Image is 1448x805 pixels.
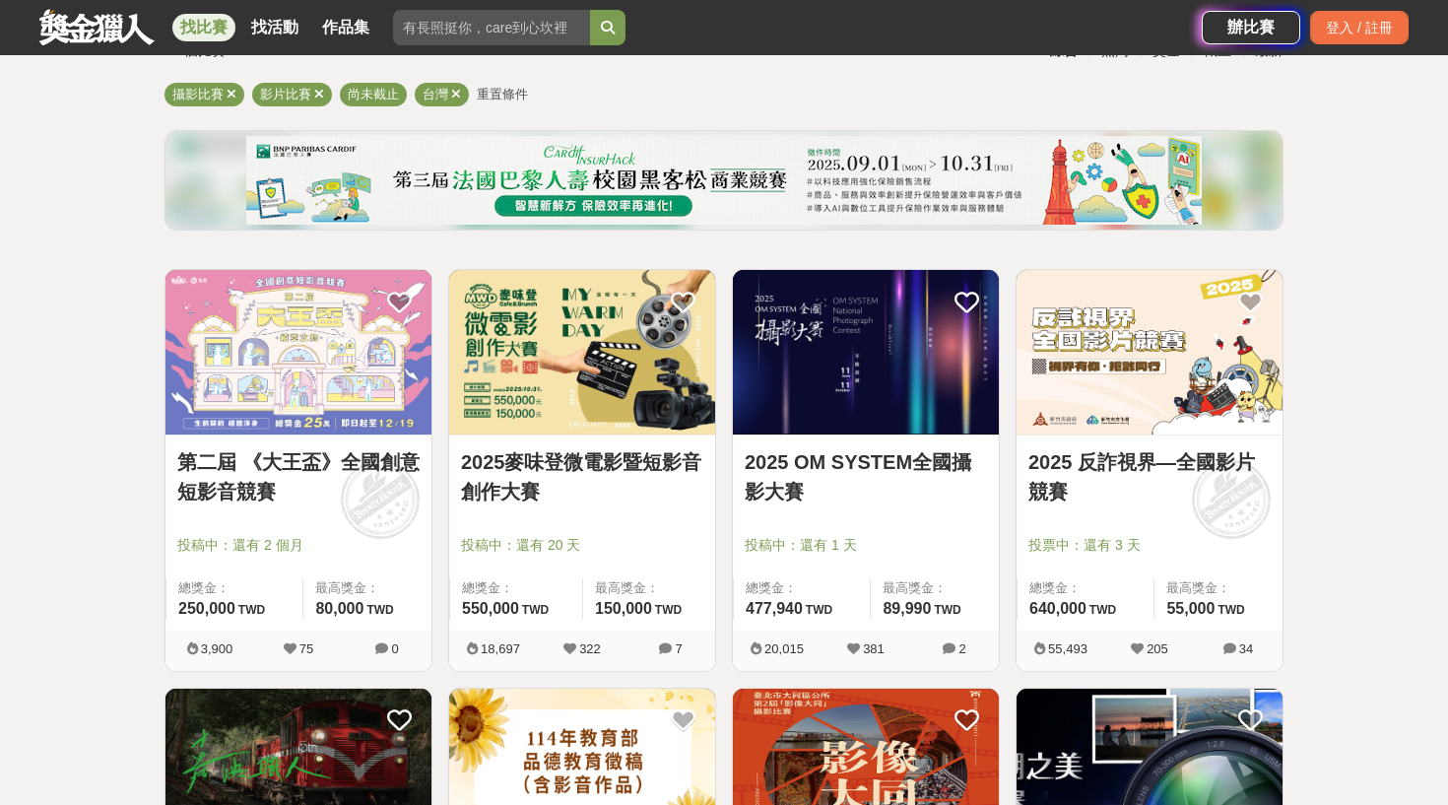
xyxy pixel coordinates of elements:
[1239,641,1253,656] span: 34
[595,578,703,598] span: 最高獎金：
[1202,11,1300,44] a: 辦比賽
[461,535,703,556] span: 投稿中：還有 20 天
[178,578,291,598] span: 總獎金：
[172,87,224,101] span: 攝影比賽
[1166,600,1215,617] span: 55,000
[391,641,398,656] span: 0
[477,87,528,101] span: 重置條件
[314,14,377,41] a: 作品集
[177,535,420,556] span: 投稿中：還有 2 個月
[745,447,987,506] a: 2025 OM SYSTEM全國攝影大賽
[462,600,519,617] span: 550,000
[746,600,803,617] span: 477,940
[1028,447,1271,506] a: 2025 反詐視界—全國影片競賽
[958,641,965,656] span: 2
[675,641,682,656] span: 7
[1017,270,1283,435] img: Cover Image
[243,14,306,41] a: 找活動
[1017,270,1283,436] a: Cover Image
[462,578,570,598] span: 總獎金：
[733,270,999,436] a: Cover Image
[595,600,652,617] span: 150,000
[1029,600,1086,617] span: 640,000
[579,641,601,656] span: 322
[1028,535,1271,556] span: 投票中：還有 3 天
[1310,11,1409,44] div: 登入 / 註冊
[745,535,987,556] span: 投稿中：還有 1 天
[461,447,703,506] a: 2025麥味登微電影暨短影音創作大賽
[366,603,393,617] span: TWD
[806,603,832,617] span: TWD
[1218,603,1244,617] span: TWD
[423,87,448,101] span: 台灣
[246,136,1202,225] img: c5de0e1a-e514-4d63-bbd2-29f80b956702.png
[393,10,590,45] input: 有長照挺你，care到心坎裡！青春出手，拍出照顧 影音徵件活動
[260,87,311,101] span: 影片比賽
[764,641,804,656] span: 20,015
[315,600,363,617] span: 80,000
[449,270,715,435] img: Cover Image
[1048,641,1087,656] span: 55,493
[1166,578,1271,598] span: 最高獎金：
[348,87,399,101] span: 尚未截止
[1147,641,1168,656] span: 205
[934,603,960,617] span: TWD
[201,641,233,656] span: 3,900
[522,603,549,617] span: TWD
[481,641,520,656] span: 18,697
[449,270,715,436] a: Cover Image
[655,603,682,617] span: TWD
[1089,603,1116,617] span: TWD
[746,578,858,598] span: 總獎金：
[733,270,999,435] img: Cover Image
[299,641,313,656] span: 75
[863,641,885,656] span: 381
[177,447,420,506] a: 第二屆 《大王盃》全國創意短影音競賽
[178,600,235,617] span: 250,000
[1029,578,1142,598] span: 總獎金：
[238,603,265,617] span: TWD
[315,578,420,598] span: 最高獎金：
[883,578,987,598] span: 最高獎金：
[883,600,931,617] span: 89,990
[165,270,431,435] img: Cover Image
[165,270,431,436] a: Cover Image
[172,14,235,41] a: 找比賽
